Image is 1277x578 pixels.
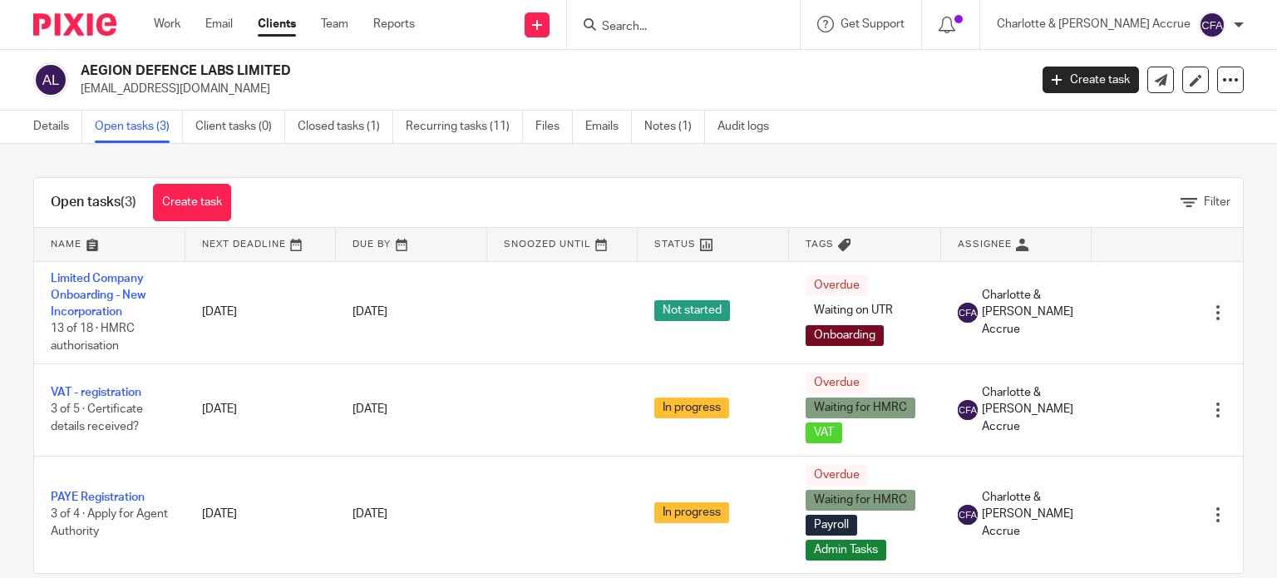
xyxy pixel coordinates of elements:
[504,240,591,249] span: Snoozed Until
[997,16,1191,32] p: Charlotte & [PERSON_NAME] Accrue
[51,508,168,537] span: 3 of 4 · Apply for Agent Authority
[654,502,729,523] span: In progress
[205,16,233,32] a: Email
[33,111,82,143] a: Details
[195,111,285,143] a: Client tasks (0)
[806,490,915,511] span: Waiting for HMRC
[717,111,781,143] a: Audit logs
[185,363,337,456] td: [DATE]
[298,111,393,143] a: Closed tasks (1)
[982,384,1076,435] span: Charlotte & [PERSON_NAME] Accrue
[154,16,180,32] a: Work
[353,509,387,521] span: [DATE]
[51,387,141,398] a: VAT - registration
[95,111,183,143] a: Open tasks (3)
[373,16,415,32] a: Reports
[806,515,857,536] span: Payroll
[81,62,831,80] h2: AEGION DEFENCE LABS LIMITED
[982,287,1076,338] span: Charlotte & [PERSON_NAME] Accrue
[1204,196,1230,208] span: Filter
[806,398,915,418] span: Waiting for HMRC
[644,111,705,143] a: Notes (1)
[585,111,632,143] a: Emails
[51,273,145,319] a: Limited Company Onboarding - New Incorporation
[806,373,868,393] span: Overdue
[654,240,696,249] span: Status
[806,422,842,443] span: VAT
[654,398,729,418] span: In progress
[51,403,143,432] span: 3 of 5 · Certificate details received?
[51,194,136,211] h1: Open tasks
[535,111,573,143] a: Files
[654,300,730,321] span: Not started
[1199,12,1225,38] img: svg%3E
[806,325,884,346] span: Onboarding
[121,195,136,209] span: (3)
[33,13,116,36] img: Pixie
[958,505,978,525] img: svg%3E
[806,300,901,321] span: Waiting on UTR
[153,184,231,221] a: Create task
[51,492,145,503] a: PAYE Registration
[958,400,978,420] img: svg%3E
[1043,67,1139,93] a: Create task
[841,18,905,30] span: Get Support
[806,240,834,249] span: Tags
[806,275,868,296] span: Overdue
[353,404,387,416] span: [DATE]
[806,540,886,561] span: Admin Tasks
[258,16,296,32] a: Clients
[353,306,387,318] span: [DATE]
[185,261,337,363] td: [DATE]
[600,20,750,35] input: Search
[33,62,68,97] img: svg%3E
[81,81,1018,97] p: [EMAIL_ADDRESS][DOMAIN_NAME]
[806,465,868,486] span: Overdue
[51,324,135,353] span: 13 of 18 · HMRC authorisation
[958,303,978,323] img: svg%3E
[982,489,1076,540] span: Charlotte & [PERSON_NAME] Accrue
[406,111,523,143] a: Recurring tasks (11)
[321,16,348,32] a: Team
[185,456,337,573] td: [DATE]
